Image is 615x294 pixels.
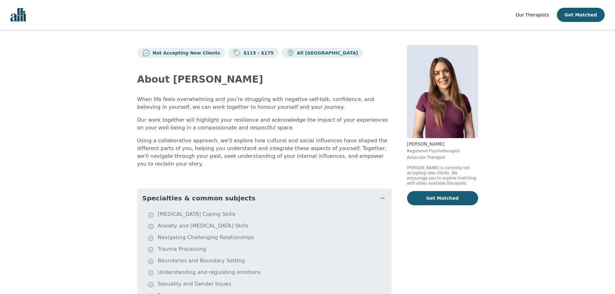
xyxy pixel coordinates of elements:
button: Specialties & common subjects [137,188,392,208]
li: Anxiety and [MEDICAL_DATA] Skills [148,222,389,231]
button: Get Matched [557,8,605,22]
p: All [GEOGRAPHIC_DATA] [294,50,358,56]
span: Our Therapists [516,12,549,17]
img: alli logo [10,8,26,22]
p: [PERSON_NAME] [407,141,478,147]
p: Using a collaborative approach, we'll explore how cultural and social influences have shaped the ... [137,137,392,168]
button: Get Matched [407,191,478,205]
p: Associate Therapist [407,155,478,160]
li: Trauma Processing [148,245,389,254]
p: [PERSON_NAME] is currently not accepting new clients. We encourage you to explore matching with o... [407,165,478,186]
img: Natalie_Taylor [407,45,478,138]
p: When life feels overwhelming and you’re struggling with negative self-talk, confidence, and belie... [137,96,392,111]
h2: About [PERSON_NAME] [137,74,392,85]
p: Our work together will highlight your resilience and acknowledge the impact of your experiences o... [137,116,392,132]
p: $115 - $175 [241,50,274,56]
li: Understanding and regulating emotions [148,269,389,278]
li: Sexuality and Gender Issues [148,280,389,289]
p: Registered Psychotherapist [407,148,478,154]
li: [MEDICAL_DATA] Coping Skills [148,210,389,219]
li: Navigating Challenging Relationships [148,234,389,243]
span: Specialties & common subjects [142,194,256,203]
li: Boundaries and Boundary Setting [148,257,389,266]
p: Not Accepting New Clients [150,50,220,56]
a: Our Therapists [516,11,549,19]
